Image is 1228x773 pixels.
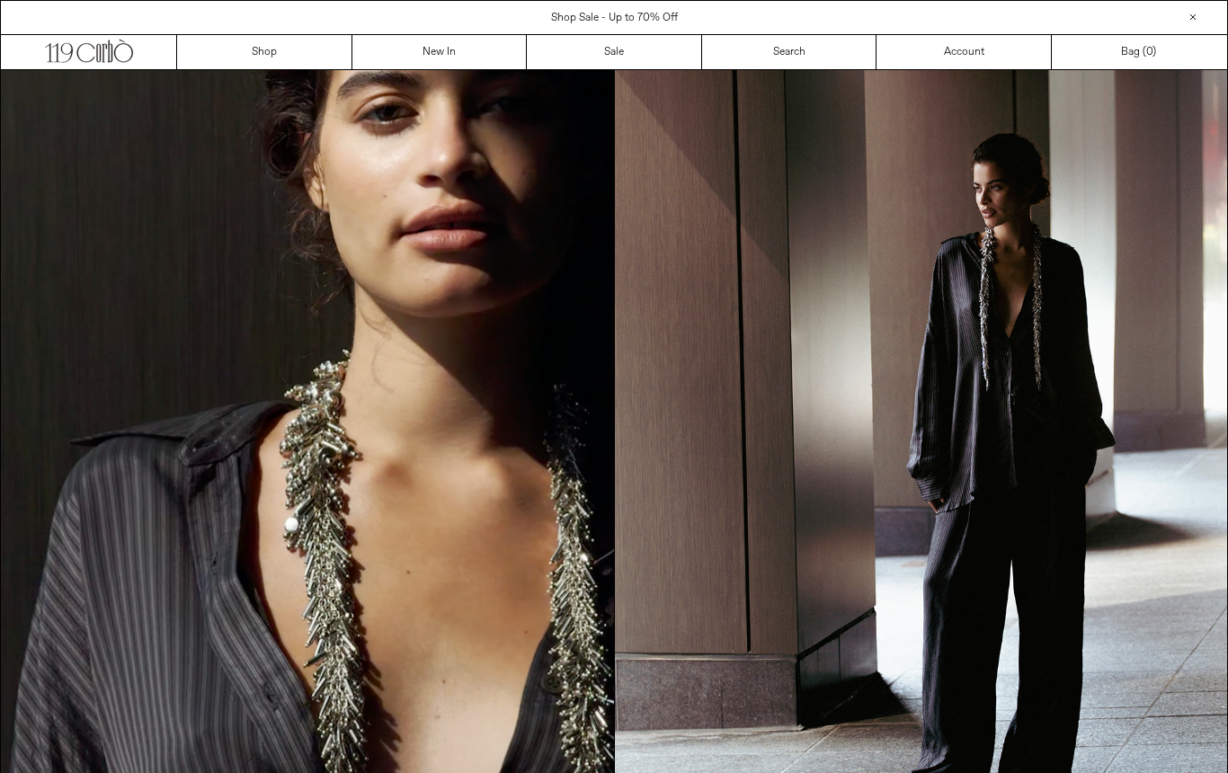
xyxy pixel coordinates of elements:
a: Bag () [1052,35,1227,69]
a: New In [352,35,528,69]
span: ) [1146,44,1156,60]
a: Account [877,35,1052,69]
a: Search [702,35,877,69]
a: Shop [177,35,352,69]
a: Sale [527,35,702,69]
span: 0 [1146,45,1152,59]
a: Shop Sale - Up to 70% Off [551,11,678,25]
